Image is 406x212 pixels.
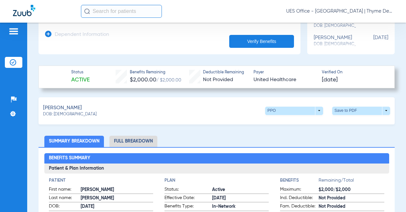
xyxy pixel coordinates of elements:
span: In-Network [212,203,269,210]
span: Not Provided [203,77,233,82]
span: Maximum: [280,186,319,194]
h3: Dependent Information [55,32,109,38]
li: Summary Breakdown [44,136,104,147]
h3: Patient & Plan Information [44,164,389,174]
input: Search for patients [81,5,162,18]
span: [DATE] [81,203,153,210]
span: $2,000/$2,000 [319,186,384,193]
span: UES Office - [GEOGRAPHIC_DATA] | Thyme Dental Care [286,8,393,15]
span: Benefits Type: [164,203,212,211]
span: Status [71,70,90,76]
span: Remaining/Total [319,177,384,186]
span: Not Provided [319,195,384,202]
img: hamburger-icon [8,27,19,35]
button: Save to PDF [332,107,390,115]
span: [PERSON_NAME] [43,104,82,112]
span: Active [212,186,269,193]
span: Fam. Deductible: [280,203,319,211]
app-breakdown-title: Benefits [280,177,319,186]
span: First name: [49,186,81,194]
div: [PERSON_NAME] [314,35,356,47]
span: United Healthcare [254,76,316,84]
span: / $2,000.00 [156,78,181,82]
img: Zuub Logo [13,5,35,16]
span: Effective Date: [164,195,212,202]
span: [DATE] [212,195,269,202]
button: Verify Benefits [229,35,294,48]
span: DOB: [DEMOGRAPHIC_DATA] [314,23,356,29]
h2: Benefits Summary [44,153,389,164]
span: [PERSON_NAME] [81,195,153,202]
span: Last name: [49,195,81,202]
li: Full Breakdown [109,136,157,147]
button: PPO [265,107,323,115]
span: DOB: [49,203,81,211]
h4: Plan [164,177,269,184]
span: $2,000.00 [130,77,156,83]
h4: Patient [49,177,153,184]
span: [DATE] [322,76,338,84]
span: DOB: [DEMOGRAPHIC_DATA] [43,112,96,118]
span: [DATE] [356,35,388,47]
span: Status: [164,186,212,194]
span: Ind. Deductible: [280,195,319,202]
span: Verified On [322,70,384,76]
span: Not Provided [319,203,384,210]
span: Deductible Remaining [203,70,244,76]
span: Payer [254,70,316,76]
img: Search Icon [84,8,90,14]
span: [PERSON_NAME] [81,186,153,193]
iframe: Chat Widget [374,181,406,212]
span: Active [71,76,90,84]
h4: Benefits [280,177,319,184]
span: Benefits Remaining [130,70,181,76]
